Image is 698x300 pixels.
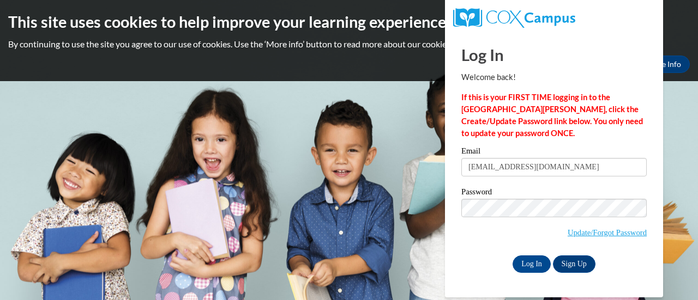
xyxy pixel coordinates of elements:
[461,147,647,158] label: Email
[639,56,690,73] a: More Info
[568,228,647,237] a: Update/Forgot Password
[461,188,647,199] label: Password
[513,255,551,273] input: Log In
[8,38,690,50] p: By continuing to use the site you agree to our use of cookies. Use the ‘More info’ button to read...
[553,255,595,273] a: Sign Up
[461,44,647,66] h1: Log In
[461,93,643,138] strong: If this is your FIRST TIME logging in to the [GEOGRAPHIC_DATA][PERSON_NAME], click the Create/Upd...
[8,11,690,33] h2: This site uses cookies to help improve your learning experience.
[461,71,647,83] p: Welcome back!
[453,8,575,28] img: COX Campus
